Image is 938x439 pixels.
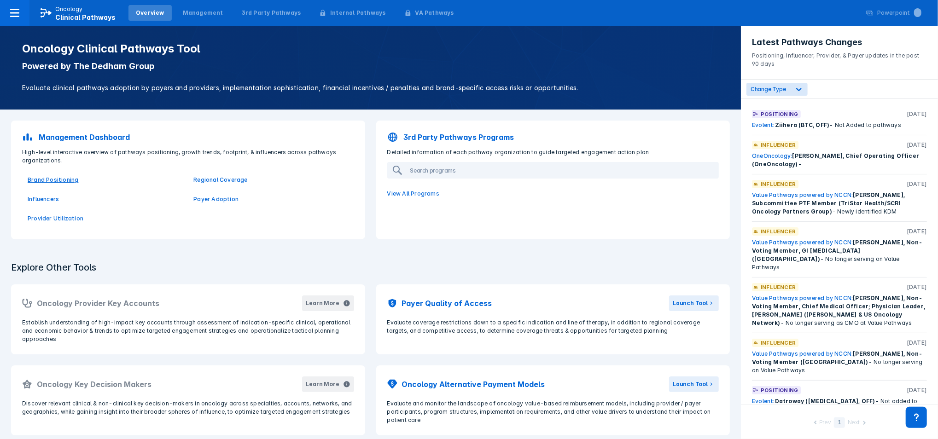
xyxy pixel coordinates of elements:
span: Ziihera (BTC, OFF) [775,121,830,128]
p: Influencer [761,227,796,236]
button: Launch Tool [669,295,719,311]
a: 3rd Party Pathways Programs [382,126,725,148]
p: Positioning [761,110,798,118]
a: Regional Coverage [193,176,348,184]
div: Internal Pathways [330,9,385,17]
span: Datroway ([MEDICAL_DATA], OFF) [775,398,875,404]
p: [DATE] [907,110,927,118]
div: Learn More [306,299,339,307]
p: Evaluate coverage restrictions down to a specific indication and line of therapy, in addition to ... [387,318,719,335]
span: [PERSON_NAME], Subcommittee PTF Member (TriStar Health/SCRI Oncology Partners Group) [752,191,905,215]
p: 3rd Party Pathways Programs [404,132,514,143]
div: Launch Tool [673,299,708,307]
div: - Not Added to pathways [752,121,927,129]
div: - Newly identified KDM [752,191,927,216]
a: Provider Utilization [28,214,182,223]
h1: Oncology Clinical Pathways Tool [22,42,719,55]
a: 3rd Party Pathways [234,5,309,21]
div: 1 [834,417,845,428]
a: Value Pathways powered by NCCN: [752,191,853,198]
span: Change Type [751,86,786,92]
p: Evaluate and monitor the landscape of oncology value-based reimbursement models, including provid... [387,399,719,424]
button: Learn More [302,376,354,392]
p: Oncology [55,5,83,13]
a: Evolent: [752,398,775,404]
button: Learn More [302,295,354,311]
a: Influencers [28,195,182,203]
p: Positioning [761,386,798,394]
p: [DATE] [907,141,927,149]
input: Search programs [407,163,683,178]
span: Clinical Pathways [55,13,116,21]
a: Overview [128,5,172,21]
p: Influencer [761,283,796,291]
p: Influencer [761,141,796,149]
span: [PERSON_NAME], Chief Operating Officer (OneOncology) [752,152,919,168]
a: Management [175,5,231,21]
a: View All Programs [382,184,725,203]
button: Launch Tool [669,376,719,392]
p: High-level interactive overview of pathways positioning, growth trends, footprint, & influencers ... [17,148,360,165]
div: Learn More [306,380,339,388]
a: Brand Positioning [28,176,182,184]
h3: Latest Pathways Changes [752,37,927,48]
div: - [752,152,927,168]
div: 3rd Party Pathways [242,9,301,17]
p: [DATE] [907,339,927,347]
p: Management Dashboard [39,132,130,143]
h2: Payer Quality of Access [402,298,492,309]
div: - No longer serving on Value Pathways [752,238,927,271]
h2: Oncology Alternative Payment Models [402,379,545,390]
h2: Oncology Provider Key Accounts [37,298,159,309]
div: Management [183,9,223,17]
p: [DATE] [907,386,927,394]
div: Launch Tool [673,380,708,388]
h3: Explore Other Tools [6,256,102,279]
a: Value Pathways powered by NCCN: [752,239,853,246]
a: OneOncology: [752,152,792,159]
div: Contact Support [906,407,927,428]
a: Management Dashboard [17,126,360,148]
span: [PERSON_NAME], Non-Voting Member, GI [MEDICAL_DATA] ([GEOGRAPHIC_DATA]) [752,239,922,262]
p: Influencer [761,339,796,347]
a: Value Pathways powered by NCCN: [752,295,853,301]
p: Positioning, Influencer, Provider, & Payer updates in the past 90 days [752,48,927,68]
a: Value Pathways powered by NCCN: [752,350,853,357]
div: - No longer serving as CMO at Value Pathways [752,294,927,327]
p: Detailed information of each pathway organization to guide targeted engagement action plan [382,148,725,156]
p: Powered by The Dedham Group [22,61,719,72]
p: Evaluate clinical pathways adoption by payers and providers, implementation sophistication, finan... [22,83,719,93]
div: - Not added to pathways [752,397,927,414]
h2: Oncology Key Decision Makers [37,379,151,390]
div: Powerpoint [877,9,921,17]
a: Payer Adoption [193,195,348,203]
div: - No longer serving on Value Pathways [752,350,927,375]
div: VA Pathways [415,9,454,17]
p: [DATE] [907,180,927,188]
div: Prev [819,418,831,428]
p: Discover relevant clinical & non-clinical key decision-makers in oncology across specialties, acc... [22,399,354,416]
p: Establish understanding of high-impact key accounts through assessment of indication-specific cli... [22,318,354,343]
p: Influencer [761,180,796,188]
p: [DATE] [907,227,927,236]
div: Next [848,418,860,428]
p: [DATE] [907,283,927,291]
div: Overview [136,9,164,17]
a: Evolent: [752,121,775,128]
